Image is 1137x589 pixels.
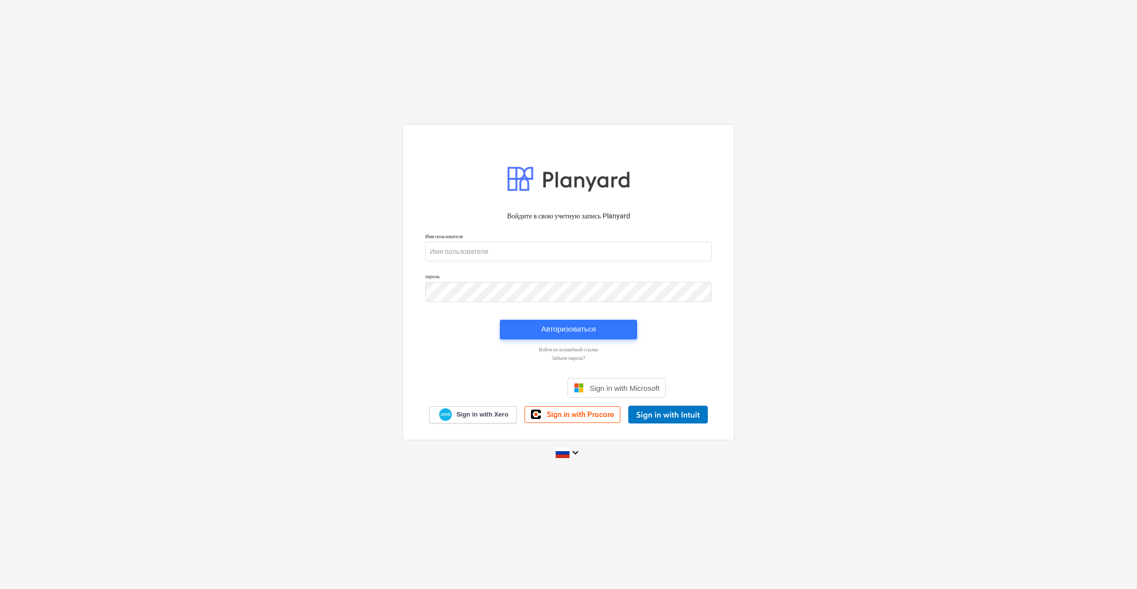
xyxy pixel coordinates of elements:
img: Xero logo [439,408,452,421]
img: Microsoft logo [574,383,584,393]
iframe: Кнопка "Увійти через Google" [466,377,565,399]
a: Забыли пароль? [420,355,717,361]
i: keyboard_arrow_down [569,447,581,459]
p: Имя пользователя [425,233,712,242]
span: Sign in with Microsoft [590,384,660,392]
a: Sign in with Xero [429,406,517,423]
button: Авторизоваться [500,320,637,339]
p: Войдите в свою учетную запись Planyard [425,211,712,221]
a: Войти по волшебной ссылке [420,346,717,353]
div: Авторизоваться [541,323,596,336]
span: Sign in with Xero [456,410,508,419]
a: Sign in with Procore [525,406,620,423]
div: Увійти через Google (відкриється в новій вкладці) [471,377,560,399]
input: Имя пользователя [425,242,712,261]
span: Sign in with Procore [547,410,614,419]
p: пароль [425,273,712,282]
